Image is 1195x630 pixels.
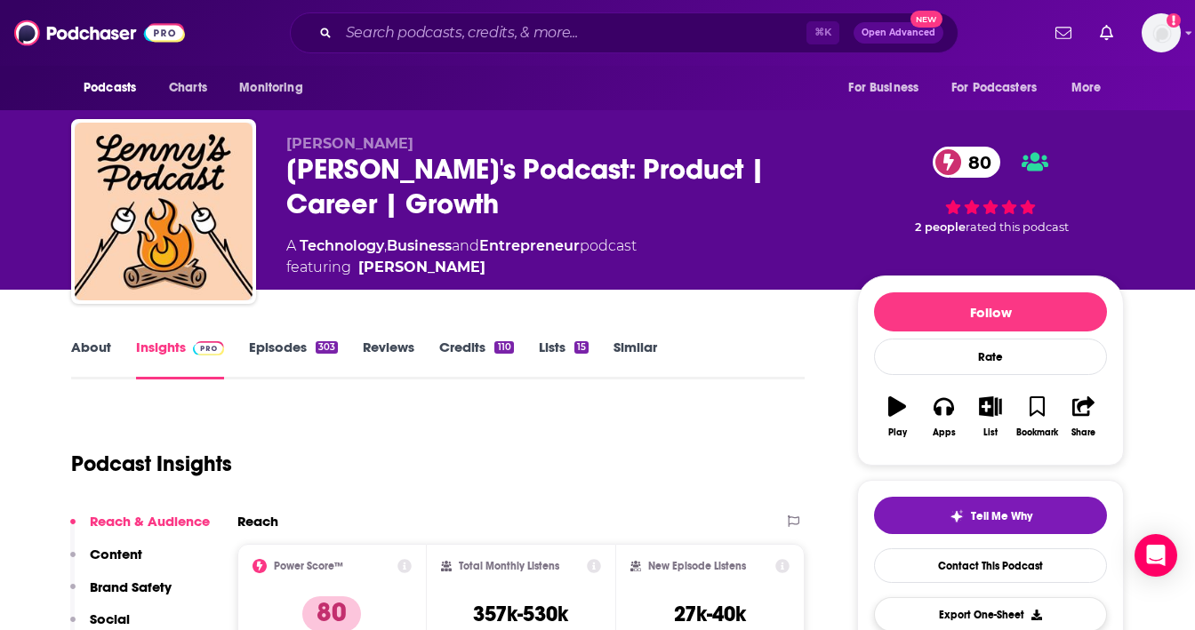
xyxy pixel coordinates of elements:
[286,135,413,152] span: [PERSON_NAME]
[940,71,1063,105] button: open menu
[90,546,142,562] p: Content
[874,497,1107,534] button: tell me why sparkleTell Me Why
[384,237,387,254] span: ,
[316,341,338,354] div: 303
[648,560,746,572] h2: New Episode Listens
[439,339,513,379] a: Credits110
[836,71,941,105] button: open menu
[90,610,130,627] p: Social
[473,601,568,627] h3: 357k-530k
[84,76,136,100] span: Podcasts
[90,513,210,530] p: Reach & Audience
[967,385,1014,449] button: List
[358,257,485,278] div: [PERSON_NAME]
[290,12,958,53] div: Search podcasts, credits, & more...
[950,509,964,523] img: tell me why sparkle
[933,427,956,438] div: Apps
[71,71,159,105] button: open menu
[614,339,657,379] a: Similar
[1135,534,1177,577] div: Open Intercom Messenger
[169,76,207,100] span: Charts
[574,341,589,354] div: 15
[1142,13,1181,52] span: Logged in as HWdata
[888,427,907,438] div: Play
[1093,18,1120,48] a: Show notifications dropdown
[933,147,1000,178] a: 80
[848,76,918,100] span: For Business
[157,71,218,105] a: Charts
[1142,13,1181,52] img: User Profile
[1071,76,1102,100] span: More
[387,237,452,254] a: Business
[854,22,943,44] button: Open AdvancedNew
[1014,385,1060,449] button: Bookmark
[70,546,142,578] button: Content
[1142,13,1181,52] button: Show profile menu
[70,578,172,611] button: Brand Safety
[874,292,1107,331] button: Follow
[1071,427,1095,438] div: Share
[459,560,559,572] h2: Total Monthly Listens
[920,385,966,449] button: Apps
[874,548,1107,583] a: Contact This Podcast
[1048,18,1079,48] a: Show notifications dropdown
[1061,385,1107,449] button: Share
[494,341,513,354] div: 110
[193,341,224,355] img: Podchaser Pro
[910,11,942,28] span: New
[90,578,172,595] p: Brand Safety
[971,509,1032,523] span: Tell Me Why
[249,339,338,379] a: Episodes303
[951,76,1037,100] span: For Podcasters
[1059,71,1124,105] button: open menu
[874,385,920,449] button: Play
[966,220,1069,234] span: rated this podcast
[71,451,232,477] h1: Podcast Insights
[862,28,935,37] span: Open Advanced
[14,16,185,50] img: Podchaser - Follow, Share and Rate Podcasts
[237,513,278,530] h2: Reach
[274,560,343,572] h2: Power Score™
[286,235,637,278] div: A podcast
[806,21,839,44] span: ⌘ K
[75,123,253,300] img: Lenny's Podcast: Product | Career | Growth
[983,427,998,438] div: List
[950,147,1000,178] span: 80
[363,339,414,379] a: Reviews
[1016,427,1058,438] div: Bookmark
[227,71,325,105] button: open menu
[70,513,210,546] button: Reach & Audience
[674,601,746,627] h3: 27k-40k
[339,19,806,47] input: Search podcasts, credits, & more...
[874,339,1107,375] div: Rate
[286,257,637,278] span: featuring
[857,135,1124,246] div: 80 2 peoplerated this podcast
[479,237,580,254] a: Entrepreneur
[239,76,302,100] span: Monitoring
[71,339,111,379] a: About
[539,339,589,379] a: Lists15
[136,339,224,379] a: InsightsPodchaser Pro
[300,237,384,254] a: Technology
[915,220,966,234] span: 2 people
[452,237,479,254] span: and
[1167,13,1181,28] svg: Add a profile image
